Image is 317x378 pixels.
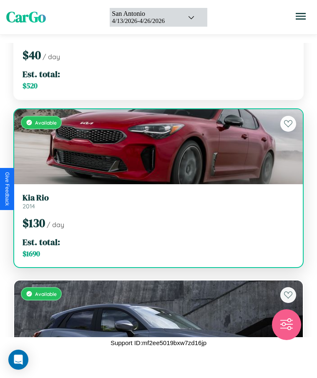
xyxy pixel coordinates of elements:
[23,47,41,63] span: $ 40
[23,215,45,231] span: $ 130
[8,350,28,370] div: Open Intercom Messenger
[111,337,206,348] p: Support ID: mf2ee5019bxw7zd16jp
[112,10,177,18] div: San Antonio
[23,81,38,91] span: $ 520
[23,68,60,80] span: Est. total:
[47,220,64,229] span: / day
[35,291,57,297] span: Available
[23,236,60,248] span: Est. total:
[43,53,60,61] span: / day
[23,193,294,210] a: Kia Rio2014
[6,7,46,27] span: CarGo
[23,193,294,203] h3: Kia Rio
[23,249,40,259] span: $ 1690
[35,120,57,126] span: Available
[23,203,35,210] span: 2014
[4,172,10,206] div: Give Feedback
[112,18,177,25] div: 4 / 13 / 2026 - 4 / 26 / 2026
